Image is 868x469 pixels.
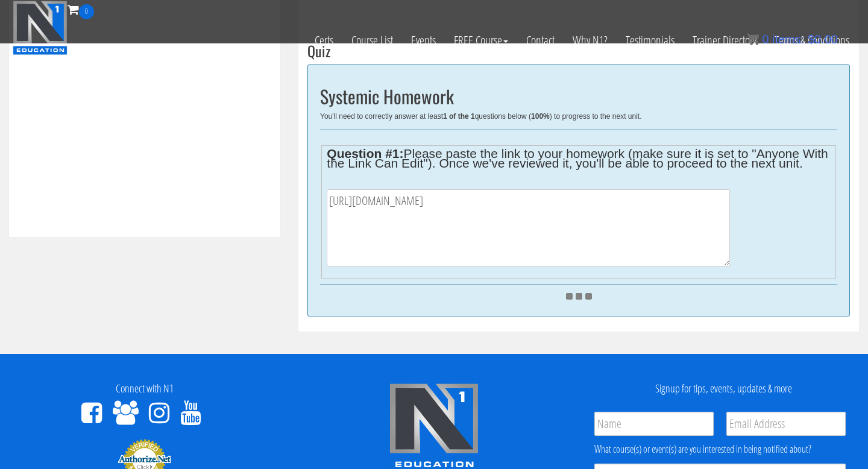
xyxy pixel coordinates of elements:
a: Contact [517,19,564,61]
b: 1 of the 1 [443,112,475,121]
b: 100% [531,112,550,121]
img: ajax_loader.gif [566,293,592,300]
a: Why N1? [564,19,617,61]
a: 0 [68,1,94,17]
span: $ [808,33,814,46]
span: items: [772,33,804,46]
legend: Please paste the link to your homework (make sure it is set to "Anyone With the Link Can Edit"). ... [327,149,830,168]
img: n1-education [13,1,68,55]
a: Events [402,19,445,61]
a: Testimonials [617,19,684,61]
div: What course(s) or event(s) are you interested in being notified about? [594,442,846,456]
a: Trainer Directory [684,19,766,61]
strong: Question #1: [327,146,403,160]
h4: Connect with N1 [9,383,280,395]
a: FREE Course [445,19,517,61]
span: 0 [79,4,94,19]
a: 0 items: $0.00 [747,33,838,46]
div: You'll need to correctly answer at least questions below ( ) to progress to the next unit. [320,112,837,121]
a: Terms & Conditions [766,19,858,61]
a: Certs [306,19,342,61]
a: Course List [342,19,402,61]
h2: Systemic Homework [320,86,837,106]
span: 0 [762,33,769,46]
bdi: 0.00 [808,33,838,46]
h4: Signup for tips, events, updates & more [588,383,859,395]
input: Name [594,412,714,436]
input: Email Address [726,412,846,436]
img: icon11.png [747,33,759,45]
